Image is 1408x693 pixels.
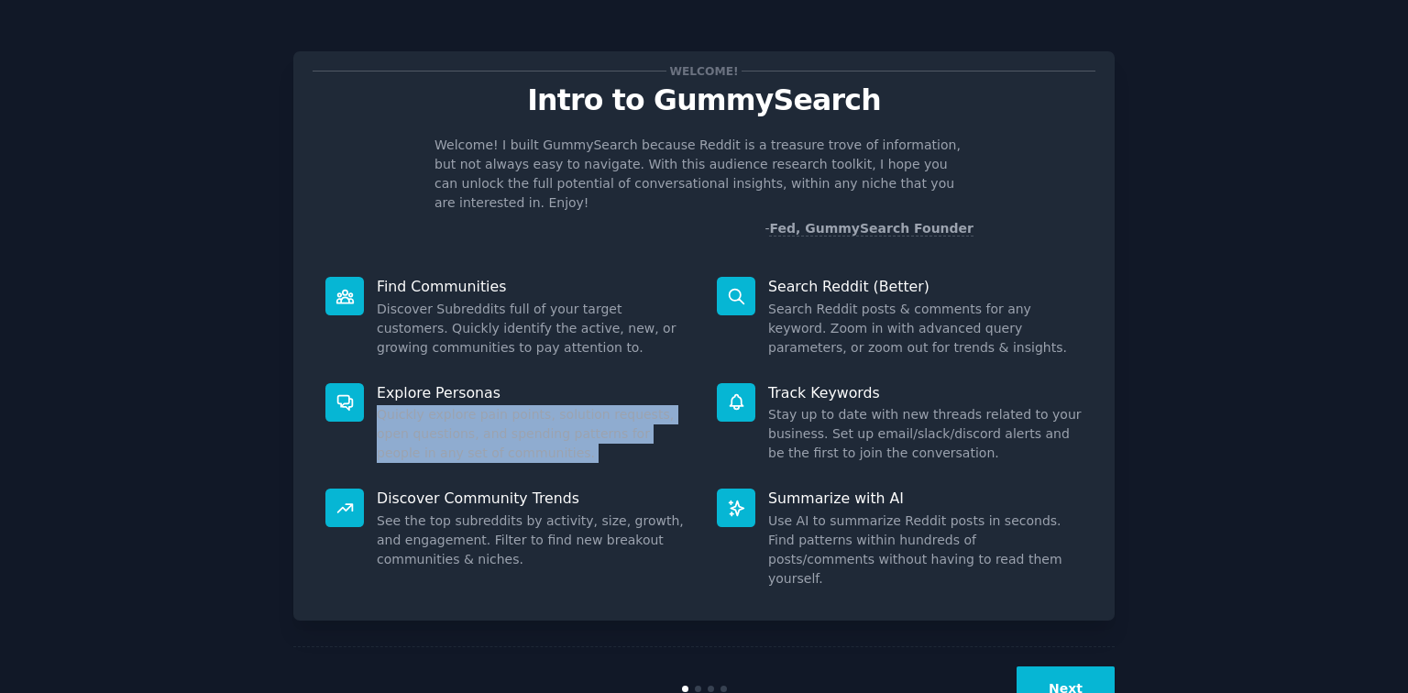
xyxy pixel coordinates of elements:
p: Welcome! I built GummySearch because Reddit is a treasure trove of information, but not always ea... [434,136,973,213]
dd: Search Reddit posts & comments for any keyword. Zoom in with advanced query parameters, or zoom o... [768,300,1083,357]
p: Find Communities [377,277,691,296]
div: - [764,219,973,238]
p: Explore Personas [377,383,691,402]
dd: Stay up to date with new threads related to your business. Set up email/slack/discord alerts and ... [768,405,1083,463]
dd: See the top subreddits by activity, size, growth, and engagement. Filter to find new breakout com... [377,511,691,569]
p: Discover Community Trends [377,489,691,508]
p: Summarize with AI [768,489,1083,508]
dd: Use AI to summarize Reddit posts in seconds. Find patterns within hundreds of posts/comments with... [768,511,1083,588]
p: Track Keywords [768,383,1083,402]
span: Welcome! [666,61,742,81]
dd: Discover Subreddits full of your target customers. Quickly identify the active, new, or growing c... [377,300,691,357]
a: Fed, GummySearch Founder [769,221,973,236]
p: Intro to GummySearch [313,84,1095,116]
p: Search Reddit (Better) [768,277,1083,296]
dd: Quickly explore pain points, solution requests, open questions, and spending patterns for people ... [377,405,691,463]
